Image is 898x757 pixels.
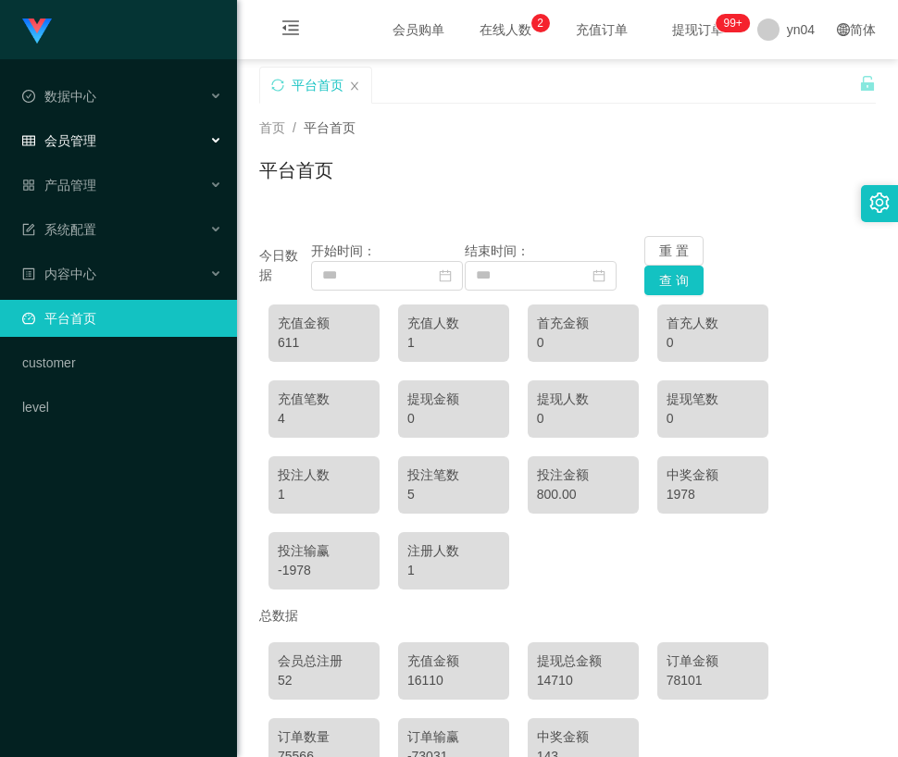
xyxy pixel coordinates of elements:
[22,222,96,237] span: 系统配置
[271,79,284,92] i: 图标: sync
[22,89,96,104] span: 数据中心
[537,652,630,671] div: 提现总金额
[259,1,322,60] i: 图标: menu-fold
[349,81,360,92] i: 图标: close
[537,314,630,333] div: 首充金额
[259,156,333,184] h1: 平台首页
[293,120,296,135] span: /
[667,485,759,504] div: 1978
[278,314,370,333] div: 充值金额
[278,727,370,747] div: 订单数量
[22,19,52,44] img: logo.9652507e.png
[537,14,543,32] p: 2
[278,465,370,485] div: 投注人数
[22,267,96,281] span: 内容中心
[22,344,222,381] a: customer
[407,541,500,561] div: 注册人数
[22,267,35,280] i: 图标: profile
[663,23,733,36] span: 提现订单
[465,243,530,258] span: 结束时间：
[667,314,759,333] div: 首充人数
[407,409,500,428] div: 0
[22,133,96,148] span: 会员管理
[667,409,759,428] div: 0
[278,652,370,671] div: 会员总注册
[667,465,759,485] div: 中奖金额
[869,192,890,213] i: 图标: setting
[278,541,370,561] div: 投注输赢
[311,243,376,258] span: 开始时间：
[278,485,370,504] div: 1
[407,561,500,580] div: 1
[407,671,500,690] div: 16110
[407,652,500,671] div: 充值金额
[407,465,500,485] div: 投注笔数
[22,178,96,192] span: 产品管理
[667,390,759,409] div: 提现笔数
[537,671,630,690] div: 14710
[667,333,759,353] div: 0
[644,266,704,295] button: 查 询
[859,75,876,92] i: 图标: unlock
[22,300,222,337] a: 图标: dashboard平台首页
[22,134,35,147] i: 图标: table
[407,727,500,747] div: 订单输赢
[292,68,343,103] div: 平台首页
[439,269,452,282] i: 图标: calendar
[22,223,35,236] i: 图标: form
[278,671,370,690] div: 52
[22,179,35,192] i: 图标: appstore-o
[278,390,370,409] div: 充值笔数
[407,333,500,353] div: 1
[407,390,500,409] div: 提现金额
[537,409,630,428] div: 0
[716,14,749,32] sup: 315
[537,727,630,747] div: 中奖金额
[259,246,311,285] div: 今日数据
[259,120,285,135] span: 首页
[278,561,370,580] div: -1978
[592,269,605,282] i: 图标: calendar
[537,390,630,409] div: 提现人数
[667,671,759,690] div: 78101
[531,14,550,32] sup: 2
[470,23,541,36] span: 在线人数
[259,599,876,633] div: 总数据
[407,314,500,333] div: 充值人数
[304,120,355,135] span: 平台首页
[644,236,704,266] button: 重 置
[22,90,35,103] i: 图标: check-circle-o
[667,652,759,671] div: 订单金额
[837,23,850,36] i: 图标: global
[567,23,637,36] span: 充值订单
[278,409,370,428] div: 4
[407,485,500,504] div: 5
[537,333,630,353] div: 0
[22,389,222,426] a: level
[278,333,370,353] div: 611
[537,465,630,485] div: 投注金额
[537,485,630,504] div: 800.00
